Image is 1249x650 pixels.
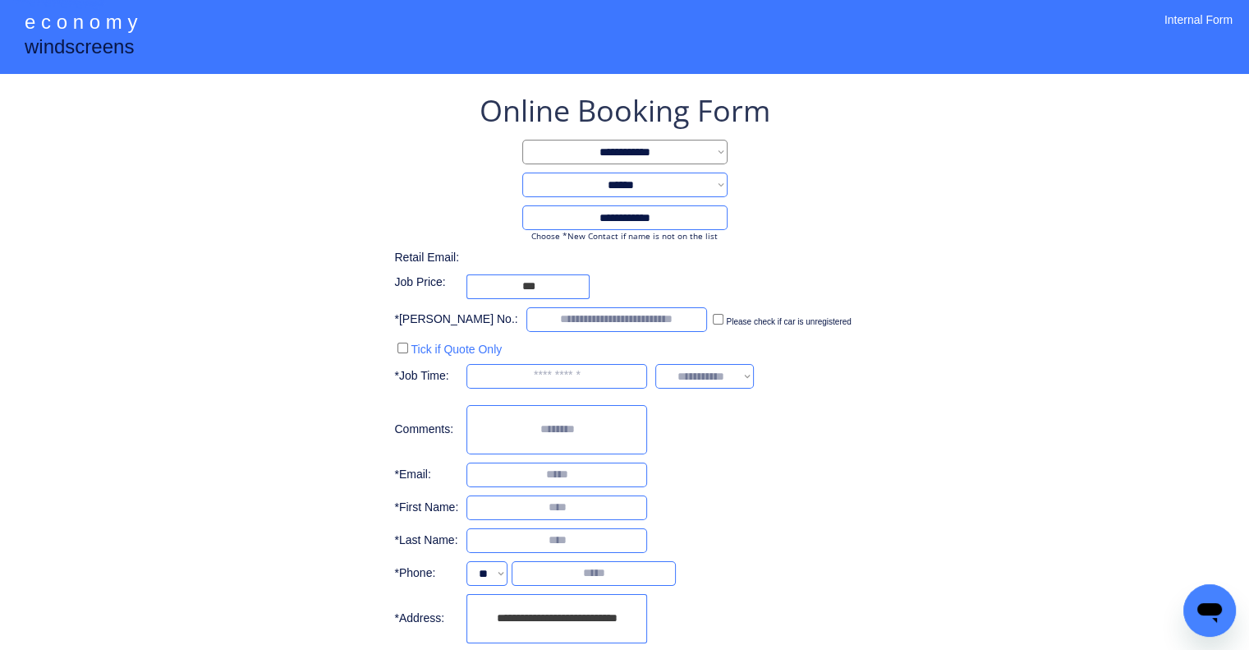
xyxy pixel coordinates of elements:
[394,611,458,627] div: *Address:
[411,343,502,356] label: Tick if Quote Only
[394,311,517,328] div: *[PERSON_NAME] No.:
[394,250,476,266] div: Retail Email:
[394,467,458,483] div: *Email:
[394,274,458,291] div: Job Price:
[394,565,458,582] div: *Phone:
[522,230,728,242] div: Choose *New Contact if name is not on the list
[25,8,137,39] div: e c o n o m y
[1164,12,1233,49] div: Internal Form
[726,317,851,326] label: Please check if car is unregistered
[394,422,458,438] div: Comments:
[1183,584,1236,637] iframe: Button to launch messaging window
[25,33,134,65] div: windscreens
[480,90,770,131] div: Online Booking Form
[394,532,458,549] div: *Last Name:
[394,368,458,385] div: *Job Time:
[394,500,458,516] div: *First Name:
